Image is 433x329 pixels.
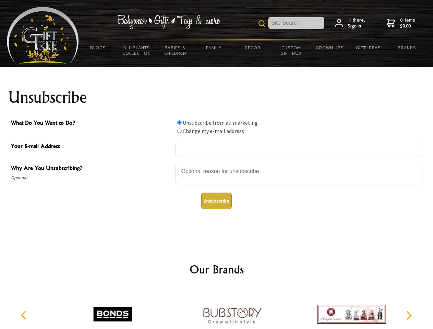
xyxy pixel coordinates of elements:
label: Change my e-mail address [183,127,244,134]
a: Custom Gift Box [272,40,311,60]
a: Decor [233,40,272,55]
img: Babyware - Gifts - Toys and more... [7,7,79,64]
img: Babywear - Gifts - Toys & more [117,15,220,29]
h1: Unsubscribe [8,89,425,106]
a: Family [195,40,233,55]
button: Previous [17,308,32,323]
span: Why Are You Unsubscribing? [11,164,172,174]
a: BLOGS [79,40,118,55]
input: What Do You Want to Do? [177,120,182,125]
input: Your E-mail Address [176,142,422,157]
span: Hi there, [348,17,365,29]
a: Hi there,Sign in [335,17,365,29]
a: Grown Ups [310,40,349,55]
a: All Plants Collection [118,40,156,60]
img: product search [258,20,265,27]
input: Site Search [268,17,324,29]
span: Optional [11,174,172,182]
a: 0 items$0.00 [387,17,415,29]
strong: Sign in [348,23,365,29]
span: 0 items [400,17,415,29]
button: Next [401,308,416,323]
a: Babies & Children [156,40,195,60]
button: Unsubscribe [201,193,232,209]
span: Your E-mail Address [11,142,172,152]
textarea: Why Are You Unsubscribing? [176,164,422,184]
h2: Our Brands [14,261,420,278]
strong: $0.00 [400,23,415,29]
input: What Do You Want to Do? [177,129,182,133]
a: Brands [388,40,426,55]
a: Gift Ideas [349,40,388,55]
span: What Do You Want to Do? [11,119,172,129]
label: Unsubscribe from all marketing [183,119,258,126]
